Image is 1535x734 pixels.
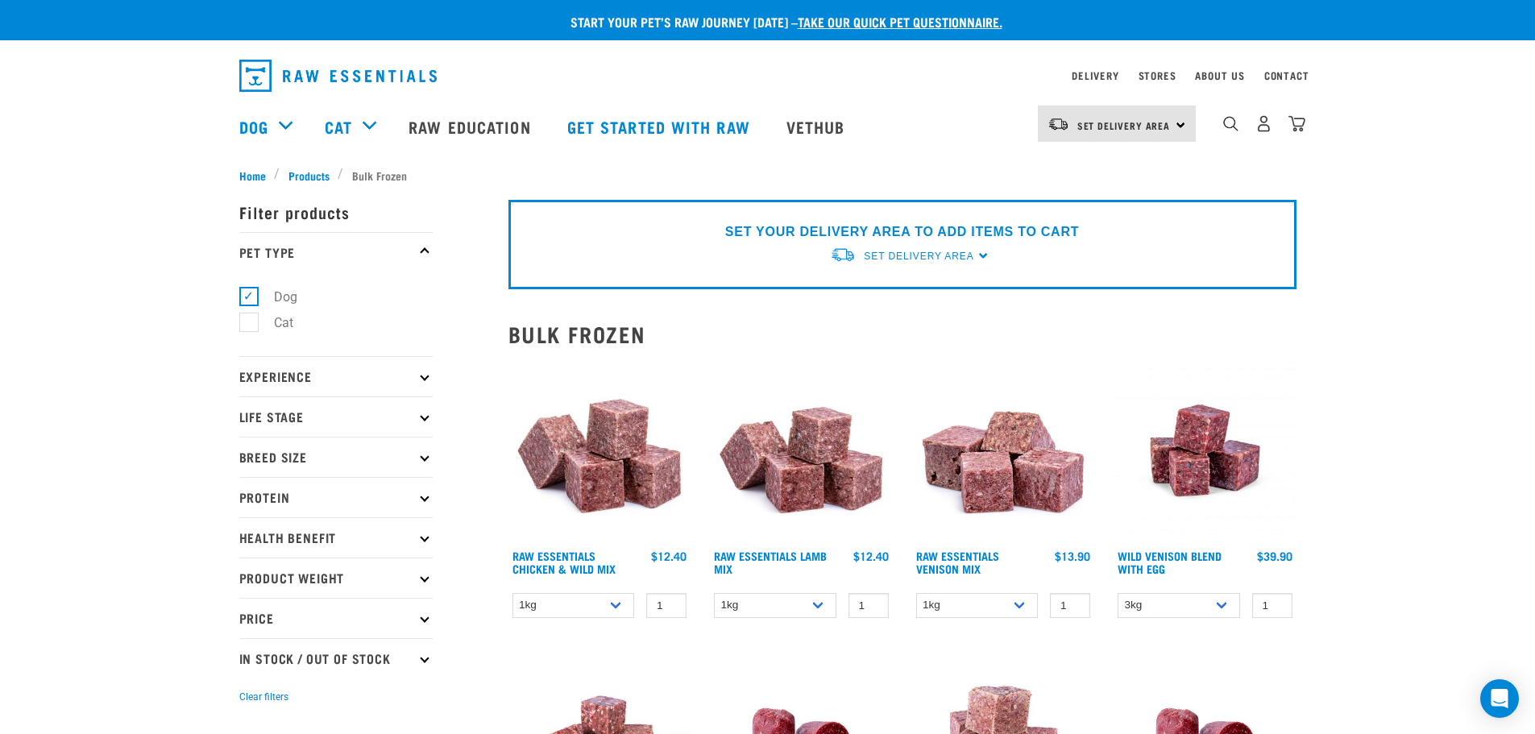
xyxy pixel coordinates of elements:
[239,638,433,678] p: In Stock / Out Of Stock
[248,313,300,333] label: Cat
[830,247,856,263] img: van-moving.png
[1118,553,1222,571] a: Wild Venison Blend with Egg
[1264,73,1309,78] a: Contact
[848,593,889,618] input: 1
[710,359,893,542] img: ?1041 RE Lamb Mix 01
[226,53,1309,98] nav: dropdown navigation
[1195,73,1244,78] a: About Us
[651,549,687,562] div: $12.40
[1255,115,1272,132] img: user.png
[1055,549,1090,562] div: $13.90
[770,94,865,159] a: Vethub
[239,60,437,92] img: Raw Essentials Logo
[239,558,433,598] p: Product Weight
[239,114,268,139] a: Dog
[239,598,433,638] p: Price
[239,232,433,272] p: Pet Type
[912,359,1095,542] img: 1113 RE Venison Mix 01
[508,359,691,542] img: Pile Of Cubed Chicken Wild Meat Mix
[280,167,338,184] a: Products
[1077,122,1171,128] span: Set Delivery Area
[646,593,687,618] input: 1
[248,287,304,307] label: Dog
[239,396,433,437] p: Life Stage
[1072,73,1118,78] a: Delivery
[916,553,999,571] a: Raw Essentials Venison Mix
[239,690,288,704] button: Clear filters
[239,167,266,184] span: Home
[325,114,352,139] a: Cat
[1050,593,1090,618] input: 1
[853,549,889,562] div: $12.40
[239,167,1296,184] nav: breadcrumbs
[1048,117,1069,131] img: van-moving.png
[239,192,433,232] p: Filter products
[239,517,433,558] p: Health Benefit
[239,167,275,184] a: Home
[725,222,1079,242] p: SET YOUR DELIVERY AREA TO ADD ITEMS TO CART
[239,477,433,517] p: Protein
[1288,115,1305,132] img: home-icon@2x.png
[798,18,1002,25] a: take our quick pet questionnaire.
[551,94,770,159] a: Get started with Raw
[392,94,550,159] a: Raw Education
[1257,549,1292,562] div: $39.90
[1139,73,1176,78] a: Stores
[1480,679,1519,718] div: Open Intercom Messenger
[1223,116,1238,131] img: home-icon-1@2x.png
[512,553,616,571] a: Raw Essentials Chicken & Wild Mix
[864,251,973,262] span: Set Delivery Area
[714,553,827,571] a: Raw Essentials Lamb Mix
[239,437,433,477] p: Breed Size
[1114,359,1296,542] img: Venison Egg 1616
[288,167,330,184] span: Products
[508,321,1296,346] h2: Bulk Frozen
[239,356,433,396] p: Experience
[1252,593,1292,618] input: 1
